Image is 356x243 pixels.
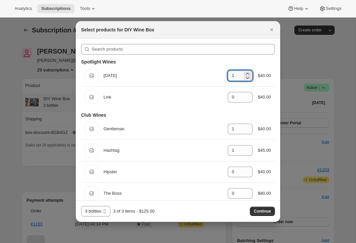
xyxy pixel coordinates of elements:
[11,4,36,13] button: Analytics
[283,4,313,13] button: Help
[254,209,271,214] span: Continue
[267,25,276,34] button: Close
[104,72,222,79] div: [DATE]
[37,4,74,13] button: Subscriptions
[258,94,271,101] div: $40.00
[258,147,271,154] div: $45.00
[258,190,271,197] div: $80.00
[326,6,341,11] span: Settings
[258,72,271,79] div: $40.00
[104,190,222,197] div: The Boss
[81,59,116,65] h3: Spotlight Wines
[104,94,222,101] div: Link
[113,208,155,215] div: 3 of 3 items - $125.00
[315,4,345,13] button: Settings
[104,169,222,175] div: Hipster
[15,6,32,11] span: Analytics
[104,147,222,154] div: Hashtag
[250,207,275,216] button: Continue
[104,126,222,132] div: Gentleman
[258,126,271,132] div: $40.00
[80,6,90,11] span: Tools
[258,169,271,175] div: $40.00
[294,6,303,11] span: Help
[76,4,101,13] button: Tools
[41,6,71,11] span: Subscriptions
[81,26,154,33] h2: Select products for DIY Wine Box
[81,112,106,118] h3: Club Wines
[92,44,275,55] input: Search products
